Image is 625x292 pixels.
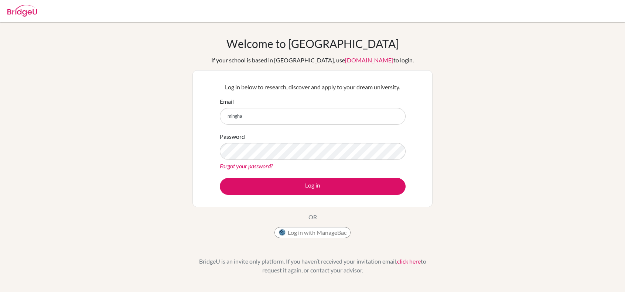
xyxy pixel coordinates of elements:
a: Forgot your password? [220,162,273,169]
div: If your school is based in [GEOGRAPHIC_DATA], use to login. [211,56,414,65]
a: click here [397,258,421,265]
h1: Welcome to [GEOGRAPHIC_DATA] [226,37,399,50]
button: Log in [220,178,406,195]
p: OR [308,213,317,221]
p: Log in below to research, discover and apply to your dream university. [220,83,406,92]
a: [DOMAIN_NAME] [345,56,393,63]
p: BridgeU is an invite only platform. If you haven’t received your invitation email, to request it ... [192,257,433,275]
button: Log in with ManageBac [274,227,351,238]
img: Bridge-U [7,5,37,17]
label: Password [220,132,245,141]
label: Email [220,97,234,106]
